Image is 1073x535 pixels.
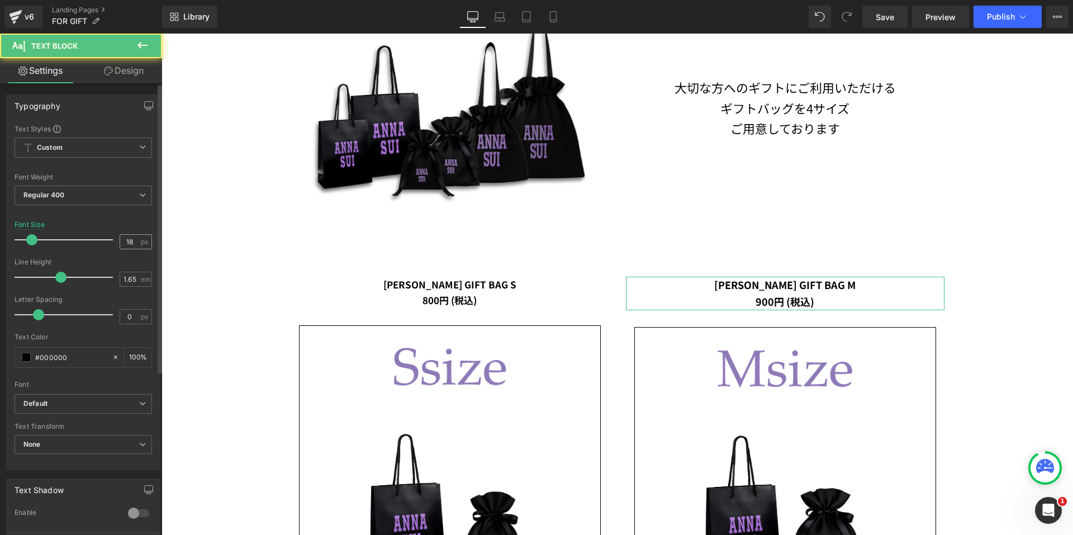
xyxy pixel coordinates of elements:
iframe: Intercom live chat [1035,497,1062,524]
a: Preview [912,6,969,28]
div: v6 [22,10,36,24]
a: New Library [162,6,217,28]
span: 900円 (税込) [594,261,653,275]
div: Line Height [15,258,152,266]
span: 800円 (税込) [261,259,315,273]
a: v6 [4,6,43,28]
b: Regular 400 [23,191,65,199]
strong: ご用意しております [569,86,678,103]
button: More [1046,6,1069,28]
a: Tablet [513,6,540,28]
div: Enable [15,508,117,520]
div: Text Transform [15,423,152,430]
button: Publish [974,6,1042,28]
div: Font [15,381,152,389]
button: Redo [835,6,858,28]
a: Mobile [540,6,567,28]
span: Save [876,11,894,23]
strong: 大切な方へのギフトにご利用いただける [513,45,734,63]
strong: ギフトバッグを [559,65,645,83]
div: Text Styles [15,124,152,133]
i: Default [23,399,48,409]
span: em [141,276,150,283]
a: Laptop [486,6,513,28]
div: Letter Spacing [15,296,152,304]
span: Text Block [31,41,78,50]
span: px [141,313,150,320]
div: Text Color [15,333,152,341]
div: Font Weight [15,173,152,181]
a: Desktop [459,6,486,28]
div: % [125,348,151,367]
span: Library [183,12,210,22]
div: Text Shadow [15,479,64,495]
b: None [23,440,41,448]
span: 1 [1058,497,1067,506]
div: Font Size [15,221,45,229]
input: Color [35,351,107,363]
span: Preview [925,11,956,23]
a: Design [83,58,164,83]
div: Typography [15,95,60,111]
b: Custom [37,143,63,153]
span: Publish [987,12,1015,21]
button: Undo [809,6,831,28]
a: Landing Pages [52,6,162,15]
strong: 4サイズ [645,65,688,83]
span: [PERSON_NAME] GIFT BAG S [222,244,355,258]
span: FOR GIFT [52,17,87,26]
span: [PERSON_NAME] GIFT BAG M [553,244,694,258]
span: px [141,238,150,245]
